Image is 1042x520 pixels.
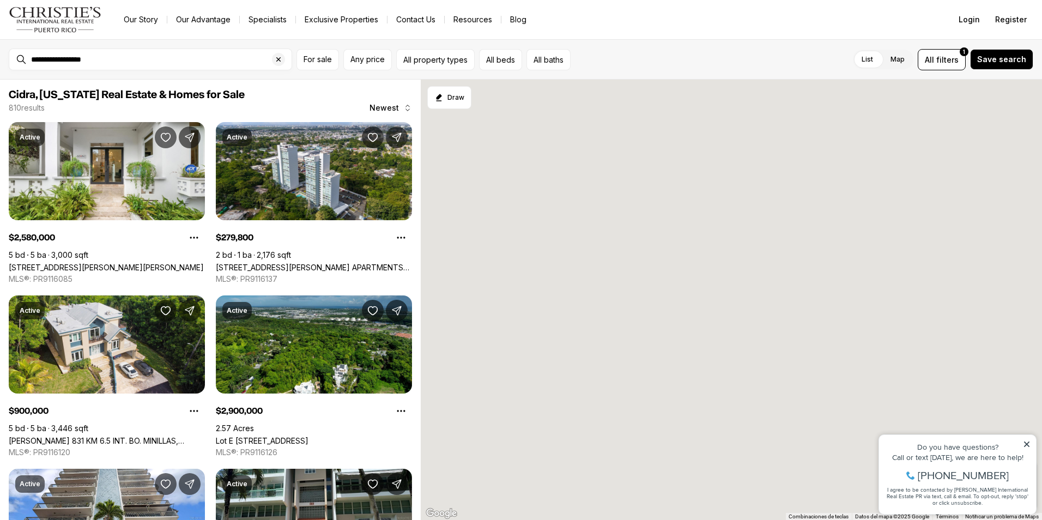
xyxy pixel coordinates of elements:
[179,473,201,495] button: Share Property
[115,12,167,27] a: Our Story
[20,480,40,488] p: Active
[363,97,419,119] button: Newest
[387,12,444,27] button: Contact Us
[216,436,308,445] a: Lot E 502 TINTILLO ST, GUAYNABO PR, 00966
[362,126,384,148] button: Save Property: 200 Alcala St. COLLEGE PARK APARTMENTS #APT. B-1604
[362,300,384,322] button: Save Property: Lot E 502 TINTILLO ST
[445,12,501,27] a: Resources
[20,306,40,315] p: Active
[882,50,913,69] label: Map
[9,436,205,445] a: CARR 831 KM 6.5 INT. BO. MINILLAS, BAYAMON PR, 00956
[963,47,965,56] span: 1
[45,51,136,62] span: [PHONE_NUMBER]
[427,86,471,109] button: Start drawing
[179,126,201,148] button: Share Property
[155,300,177,322] button: Save Property: CARR 831 KM 6.5 INT. BO. MINILLAS
[396,49,475,70] button: All property types
[855,513,929,519] span: Datos del mapa ©2025 Google
[227,306,247,315] p: Active
[9,89,245,100] span: Cidra, [US_STATE] Real Estate & Homes for Sale
[390,400,412,422] button: Property options
[350,55,385,64] span: Any price
[272,49,292,70] button: Clear search input
[952,9,986,31] button: Login
[386,126,408,148] button: Share Property
[995,15,1027,24] span: Register
[501,12,535,27] a: Blog
[11,35,157,43] div: Call or text [DATE], we are here to help!
[227,480,247,488] p: Active
[304,55,332,64] span: For sale
[296,12,387,27] a: Exclusive Properties
[179,300,201,322] button: Share Property
[362,473,384,495] button: Save Property: LA VILLA GARDEN 833 #AG-1201
[9,104,45,112] p: 810 results
[9,263,204,272] a: 1308 WILSON AVE, SAN JUAN PR, 00907
[155,473,177,495] button: Save Property: 1367-69 LUCHETTI #8-A
[977,55,1026,64] span: Save search
[970,49,1033,70] button: Save search
[155,126,177,148] button: Save Property: 1308 WILSON AVE
[11,25,157,32] div: Do you have questions?
[526,49,571,70] button: All baths
[14,67,155,88] span: I agree to be contacted by [PERSON_NAME] International Real Estate PR via text, call & email. To ...
[227,133,247,142] p: Active
[167,12,239,27] a: Our Advantage
[9,7,102,33] img: logo
[989,9,1033,31] button: Register
[296,49,339,70] button: For sale
[386,473,408,495] button: Share Property
[925,54,934,65] span: All
[216,263,412,272] a: 200 Alcala St. COLLEGE PARK APARTMENTS #APT. B-1604, SAN JUAN PR, 00921
[369,104,399,112] span: Newest
[183,400,205,422] button: Property options
[918,49,966,70] button: Allfilters1
[390,227,412,249] button: Property options
[936,54,959,65] span: filters
[183,227,205,249] button: Property options
[240,12,295,27] a: Specialists
[20,133,40,142] p: Active
[343,49,392,70] button: Any price
[386,300,408,322] button: Share Property
[853,50,882,69] label: List
[479,49,522,70] button: All beds
[959,15,980,24] span: Login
